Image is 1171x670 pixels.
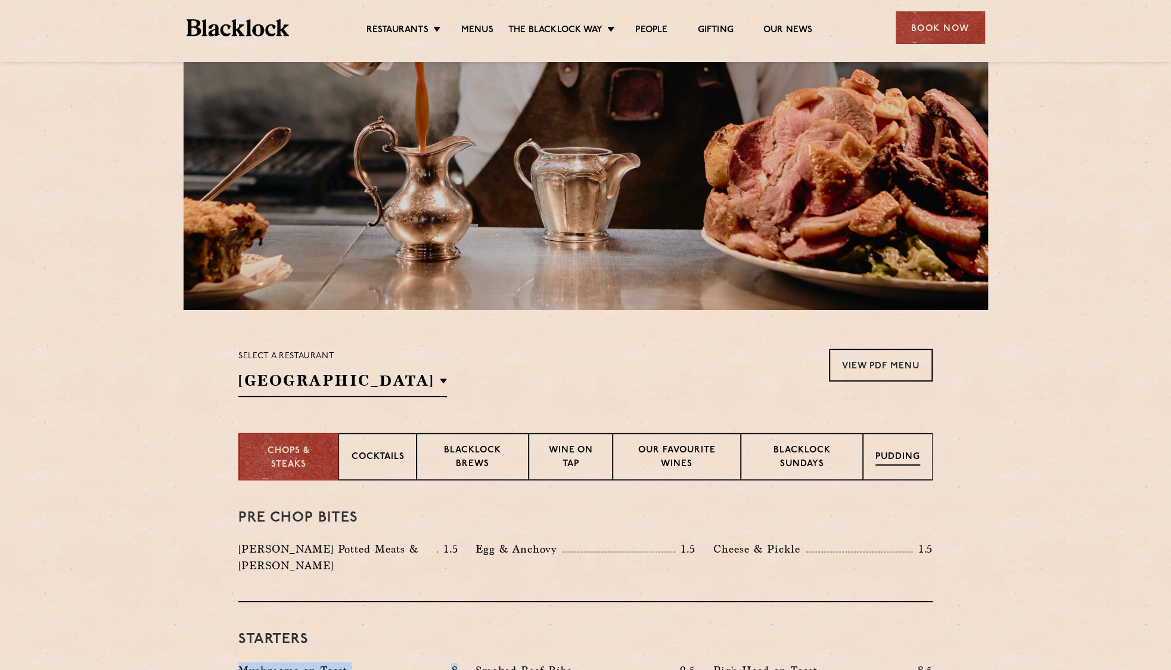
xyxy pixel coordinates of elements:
a: The Blacklock Way [508,24,602,38]
p: Our favourite wines [625,444,729,472]
h2: [GEOGRAPHIC_DATA] [238,370,447,397]
a: View PDF Menu [829,349,933,381]
p: Wine on Tap [541,444,600,472]
p: Chops & Steaks [251,445,326,472]
p: [PERSON_NAME] Potted Meats & [PERSON_NAME] [238,541,437,574]
p: Select a restaurant [238,349,447,364]
p: Pudding [875,451,920,466]
p: Cheese & Pickle [713,541,806,557]
a: Restaurants [366,24,428,38]
img: BL_Textured_Logo-footer-cropped.svg [187,19,290,36]
p: Blacklock Sundays [753,444,850,472]
h3: Starters [238,632,933,647]
p: Blacklock Brews [429,444,516,472]
a: People [635,24,667,38]
p: 1.5 [675,541,695,557]
a: Our News [763,24,813,38]
a: Menus [461,24,493,38]
div: Book Now [896,11,985,44]
p: 1.5 [912,541,933,557]
p: Egg & Anchovy [476,541,563,557]
h3: Pre Chop Bites [238,510,933,526]
p: Cocktails [351,451,404,466]
a: Gifting [697,24,733,38]
p: 1.5 [438,541,458,557]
